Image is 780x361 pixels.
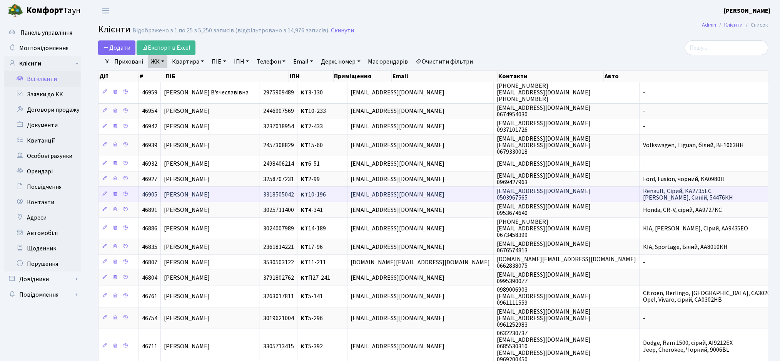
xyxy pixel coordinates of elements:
[98,23,130,36] span: Клієнти
[643,160,645,168] span: -
[392,71,498,82] th: Email
[142,123,157,131] span: 46942
[142,292,157,301] span: 46761
[498,71,604,82] th: Контакти
[301,88,308,97] b: КТ
[301,190,326,199] span: 10-196
[103,44,130,52] span: Додати
[301,274,330,282] span: П27-241
[4,40,81,56] a: Мої повідомлення
[351,314,444,322] span: [EMAIL_ADDRESS][DOMAIN_NAME]
[142,160,157,168] span: 46932
[497,82,591,103] span: [PHONE_NUMBER] [EMAIL_ADDRESS][DOMAIN_NAME] [PHONE_NUMBER]
[301,292,323,301] span: 5-141
[351,274,444,282] span: [EMAIL_ADDRESS][DOMAIN_NAME]
[139,71,165,82] th: #
[725,21,743,29] a: Клієнти
[4,210,81,225] a: Адреси
[142,258,157,267] span: 46807
[351,141,444,149] span: [EMAIL_ADDRESS][DOMAIN_NAME]
[4,102,81,118] a: Договори продажу
[142,274,157,282] span: 46804
[142,243,157,251] span: 46835
[301,258,326,267] span: 11-211
[643,107,645,116] span: -
[4,195,81,210] a: Контакти
[142,314,157,322] span: 46754
[164,206,210,214] span: [PERSON_NAME]
[301,224,308,233] b: КТ
[137,40,195,55] a: Експорт в Excel
[263,274,294,282] span: 3791802762
[111,55,146,68] a: Приховані
[301,160,308,168] b: КТ
[164,190,210,199] span: [PERSON_NAME]
[142,175,157,183] span: 46927
[164,258,210,267] span: [PERSON_NAME]
[351,175,444,183] span: [EMAIL_ADDRESS][DOMAIN_NAME]
[301,243,308,251] b: КТ
[289,71,334,82] th: ІПН
[4,164,81,179] a: Орендарі
[209,55,229,68] a: ПІБ
[301,206,308,214] b: КТ
[231,55,252,68] a: ІПН
[334,71,392,82] th: Приміщення
[142,88,157,97] span: 46959
[263,292,294,301] span: 3263017811
[351,107,444,116] span: [EMAIL_ADDRESS][DOMAIN_NAME]
[301,141,323,149] span: 15-60
[301,190,308,199] b: КТ
[263,175,294,183] span: 3258707231
[4,256,81,272] a: Порушення
[142,224,157,233] span: 46886
[142,342,157,351] span: 46711
[351,292,444,301] span: [EMAIL_ADDRESS][DOMAIN_NAME]
[142,206,157,214] span: 46891
[643,175,724,183] span: Ford, Fusion, чорний, KA0980ll
[497,285,591,307] span: 0989006903 [EMAIL_ADDRESS][DOMAIN_NAME] 0961111559
[643,243,728,251] span: KIA, Sportage, Білий, АА8010КН
[643,206,722,214] span: Honda, CR-V, сірий, AA9727KC
[169,55,207,68] a: Квартира
[301,107,326,116] span: 10-233
[4,272,81,287] a: Довідники
[164,292,210,301] span: [PERSON_NAME]
[497,171,591,186] span: [EMAIL_ADDRESS][DOMAIN_NAME] 0969427963
[4,133,81,148] a: Квитанції
[263,314,294,322] span: 3019621004
[643,224,748,233] span: KIA, [PERSON_NAME], Сірий, AA9435EO
[301,314,323,322] span: 5-296
[263,243,294,251] span: 2361814221
[164,107,210,116] span: [PERSON_NAME]
[604,71,768,82] th: Авто
[98,40,135,55] a: Додати
[20,29,72,37] span: Панель управління
[497,119,591,134] span: [EMAIL_ADDRESS][DOMAIN_NAME] 0937101726
[643,141,744,149] span: Volkswagen, Tiguan, білий, BE1063HH
[164,88,249,97] span: [PERSON_NAME] В'ячеславівна
[4,179,81,195] a: Посвідчення
[263,224,294,233] span: 3024007989
[497,104,591,119] span: [EMAIL_ADDRESS][DOMAIN_NAME] 0674954030
[301,141,308,149] b: КТ
[263,258,294,267] span: 3530503122
[263,190,294,199] span: 3318505042
[26,4,81,17] span: Таун
[301,258,308,267] b: КТ
[643,187,733,202] span: Renault, Сірий, KA2735EC [PERSON_NAME], Синій, 54476KH
[497,134,591,156] span: [EMAIL_ADDRESS][DOMAIN_NAME] [EMAIL_ADDRESS][DOMAIN_NAME] 0679330018
[263,206,294,214] span: 3025711400
[643,88,645,97] span: -
[413,55,476,68] a: Очистити фільтри
[164,123,210,131] span: [PERSON_NAME]
[351,123,444,131] span: [EMAIL_ADDRESS][DOMAIN_NAME]
[19,44,68,52] span: Мої повідомлення
[132,27,329,34] div: Відображено з 1 по 25 з 5,250 записів (відфільтровано з 14,976 записів).
[4,71,81,87] a: Всі клієнти
[301,160,320,168] span: 6-51
[351,258,490,267] span: [DOMAIN_NAME][EMAIL_ADDRESS][DOMAIN_NAME]
[142,107,157,116] span: 46954
[301,342,308,351] b: КТ
[301,224,326,233] span: 14-189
